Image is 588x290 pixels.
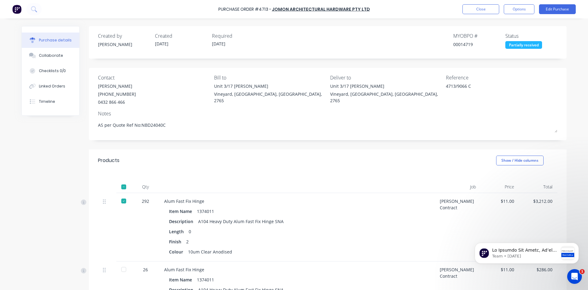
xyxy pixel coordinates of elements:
textarea: AS per Quote Ref No:NBD24040C [98,119,557,133]
div: Deliver to [330,74,442,81]
div: 2 [186,237,189,246]
div: Contact [98,74,209,81]
button: Timeline [22,94,79,109]
div: Description [169,217,198,226]
div: 00014719 [453,41,505,48]
button: Collaborate [22,48,79,63]
div: Vineyard, [GEOGRAPHIC_DATA], [GEOGRAPHIC_DATA], 2765 [214,91,326,104]
div: MYOB PO # [453,32,505,40]
button: Checklists 0/0 [22,63,79,79]
div: Collaborate [39,53,63,58]
div: Created by [98,32,150,40]
button: Show / Hide columns [496,156,544,165]
div: 292 [137,198,154,204]
div: Reference [446,74,557,81]
div: 26 [137,266,154,273]
a: Jomon Architectural Hardware Pty Ltd [272,6,370,12]
div: Alum Fast Fix Hinge [164,198,430,204]
img: Factory [12,5,21,14]
button: Purchase details [22,33,79,48]
div: A104 Heavy Duty Alum Fast Fix Hinge SNA [198,217,284,226]
div: [PERSON_NAME] Contract [435,193,481,261]
div: Required [212,32,264,40]
div: Purchase details [39,37,72,43]
div: Products [98,157,119,164]
div: 1374011 [197,207,214,216]
div: Total [519,181,557,193]
div: Bill to [214,74,326,81]
div: Notes [98,110,557,117]
div: [PERSON_NAME] [98,83,136,89]
button: Edit Purchase [539,4,576,14]
div: Linked Orders [39,83,65,89]
div: $3,212.00 [524,198,552,204]
div: Item Name [169,207,197,216]
button: Linked Orders [22,79,79,94]
div: Purchase Order #4713 - [218,6,271,13]
div: 1374011 [197,275,214,284]
span: 1 [580,269,585,274]
div: Qty [132,181,159,193]
div: Partially received [505,41,542,49]
iframe: Intercom live chat [567,269,582,284]
div: Price [481,181,519,193]
div: Job [435,181,481,193]
button: Options [504,4,534,14]
div: Created [155,32,207,40]
div: Length [169,227,189,236]
div: Timeline [39,99,55,104]
div: Item Name [169,275,197,284]
div: $11.00 [486,198,514,204]
div: Alum Fast Fix Hinge [164,266,430,273]
div: [PERSON_NAME] [98,41,150,48]
div: Vineyard, [GEOGRAPHIC_DATA], [GEOGRAPHIC_DATA], 2765 [330,91,442,104]
div: Finish [169,237,186,246]
p: Message from Team, sent 3w ago [27,23,93,29]
div: 10um Clear Anodised [188,247,232,256]
div: Checklists 0/0 [39,68,66,74]
div: 0 [189,227,191,236]
div: Unit 3/17 [PERSON_NAME] [330,83,442,89]
button: Close [462,4,499,14]
div: Colour [169,247,188,256]
div: 0432 866 466 [98,99,136,105]
iframe: Intercom notifications message [466,230,588,273]
div: [PHONE_NUMBER] [98,91,136,97]
div: Status [505,32,557,40]
div: Unit 3/17 [PERSON_NAME] [214,83,326,89]
textarea: 4713/9066 C [446,83,522,97]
